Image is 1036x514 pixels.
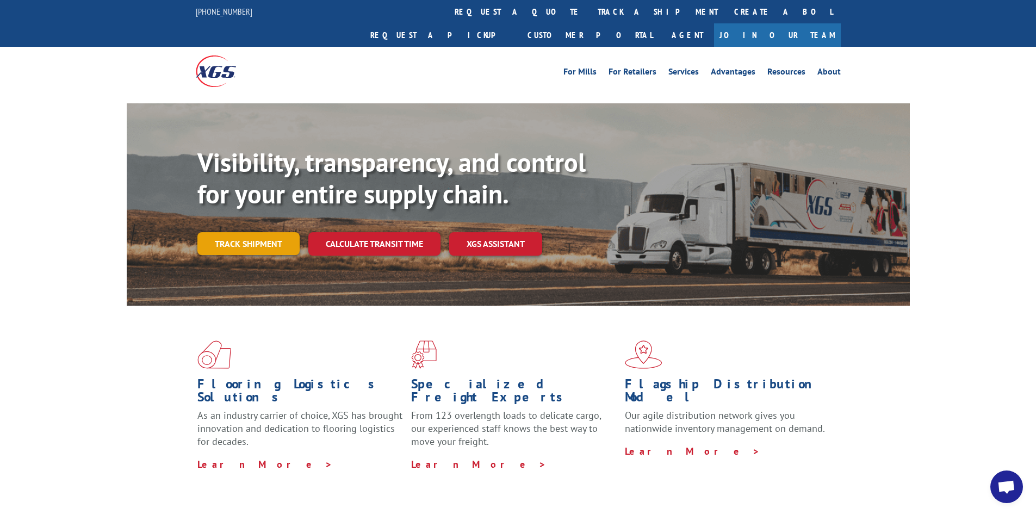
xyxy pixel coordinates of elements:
[563,67,597,79] a: For Mills
[519,23,661,47] a: Customer Portal
[990,470,1023,503] a: Open chat
[411,458,547,470] a: Learn More >
[711,67,755,79] a: Advantages
[308,232,441,256] a: Calculate transit time
[411,409,617,457] p: From 123 overlength loads to delicate cargo, our experienced staff knows the best way to move you...
[197,340,231,369] img: xgs-icon-total-supply-chain-intelligence-red
[197,232,300,255] a: Track shipment
[661,23,714,47] a: Agent
[196,6,252,17] a: [PHONE_NUMBER]
[197,409,402,448] span: As an industry carrier of choice, XGS has brought innovation and dedication to flooring logistics...
[625,377,830,409] h1: Flagship Distribution Model
[625,445,760,457] a: Learn More >
[668,67,699,79] a: Services
[609,67,656,79] a: For Retailers
[817,67,841,79] a: About
[767,67,805,79] a: Resources
[411,340,437,369] img: xgs-icon-focused-on-flooring-red
[714,23,841,47] a: Join Our Team
[197,377,403,409] h1: Flooring Logistics Solutions
[197,145,586,210] b: Visibility, transparency, and control for your entire supply chain.
[197,458,333,470] a: Learn More >
[625,409,825,435] span: Our agile distribution network gives you nationwide inventory management on demand.
[449,232,542,256] a: XGS ASSISTANT
[362,23,519,47] a: Request a pickup
[625,340,662,369] img: xgs-icon-flagship-distribution-model-red
[411,377,617,409] h1: Specialized Freight Experts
